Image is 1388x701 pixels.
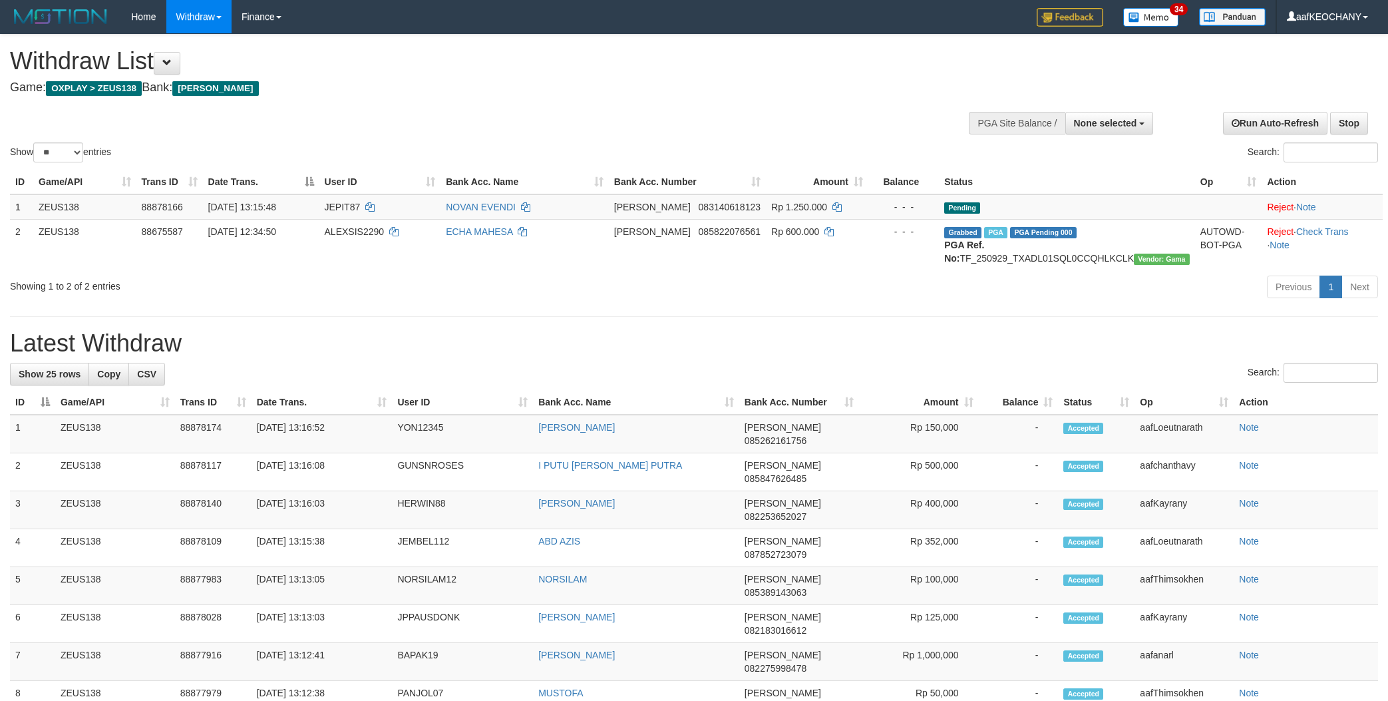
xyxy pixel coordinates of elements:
[175,529,252,567] td: 88878109
[771,226,819,237] span: Rp 600.000
[392,415,533,453] td: YON12345
[745,663,806,674] span: Copy 082275998478 to clipboard
[859,567,979,605] td: Rp 100,000
[142,202,183,212] span: 88878166
[979,567,1059,605] td: -
[446,202,516,212] a: NOVAN EVENDI
[538,612,615,622] a: [PERSON_NAME]
[392,390,533,415] th: User ID: activate to sort column ascending
[1170,3,1188,15] span: 34
[538,688,583,698] a: MUSTOFA
[979,529,1059,567] td: -
[208,202,276,212] span: [DATE] 13:15:48
[745,688,821,698] span: [PERSON_NAME]
[944,240,984,264] b: PGA Ref. No:
[745,650,821,660] span: [PERSON_NAME]
[1063,575,1103,586] span: Accepted
[984,227,1007,238] span: Marked by aafpengsreynich
[1319,276,1342,298] a: 1
[203,170,319,194] th: Date Trans.: activate to sort column descending
[252,453,393,491] td: [DATE] 13:16:08
[969,112,1065,134] div: PGA Site Balance /
[745,574,821,584] span: [PERSON_NAME]
[142,226,183,237] span: 88675587
[19,369,81,379] span: Show 25 rows
[446,226,512,237] a: ECHA MAHESA
[1063,499,1103,510] span: Accepted
[10,142,111,162] label: Show entries
[1134,415,1234,453] td: aafLoeutnarath
[1134,643,1234,681] td: aafanarl
[46,81,142,96] span: OXPLAY > ZEUS138
[939,170,1195,194] th: Status
[1284,142,1378,162] input: Search:
[1037,8,1103,27] img: Feedback.jpg
[55,491,175,529] td: ZEUS138
[745,435,806,446] span: Copy 085262161756 to clipboard
[1296,202,1316,212] a: Note
[1267,276,1320,298] a: Previous
[1134,390,1234,415] th: Op: activate to sort column ascending
[745,473,806,484] span: Copy 085847626485 to clipboard
[55,529,175,567] td: ZEUS138
[33,194,136,220] td: ZEUS138
[614,202,691,212] span: [PERSON_NAME]
[771,202,827,212] span: Rp 1.250.000
[55,390,175,415] th: Game/API: activate to sort column ascending
[739,390,859,415] th: Bank Acc. Number: activate to sort column ascending
[979,415,1059,453] td: -
[1248,363,1378,383] label: Search:
[538,536,580,547] a: ABD AZIS
[10,390,55,415] th: ID: activate to sort column descending
[1134,453,1234,491] td: aafchanthavy
[10,567,55,605] td: 5
[252,643,393,681] td: [DATE] 13:12:41
[10,605,55,643] td: 6
[1065,112,1154,134] button: None selected
[874,200,934,214] div: - - -
[325,202,361,212] span: JEPIT87
[252,415,393,453] td: [DATE] 13:16:52
[1195,170,1262,194] th: Op: activate to sort column ascending
[745,536,821,547] span: [PERSON_NAME]
[1123,8,1179,27] img: Button%20Memo.svg
[392,605,533,643] td: JPPAUSDONK
[10,491,55,529] td: 3
[175,453,252,491] td: 88878117
[175,491,252,529] td: 88878140
[745,625,806,636] span: Copy 082183016612 to clipboard
[10,363,89,385] a: Show 25 rows
[55,453,175,491] td: ZEUS138
[614,226,691,237] span: [PERSON_NAME]
[745,460,821,471] span: [PERSON_NAME]
[533,390,739,415] th: Bank Acc. Name: activate to sort column ascending
[939,219,1195,270] td: TF_250929_TXADL01SQL0CCQHLKCLK
[392,453,533,491] td: GUNSNROSES
[859,390,979,415] th: Amount: activate to sort column ascending
[699,226,761,237] span: Copy 085822076561 to clipboard
[745,511,806,522] span: Copy 082253652027 to clipboard
[319,170,441,194] th: User ID: activate to sort column ascending
[392,643,533,681] td: BAPAK19
[1248,142,1378,162] label: Search:
[175,415,252,453] td: 88878174
[1195,219,1262,270] td: AUTOWD-BOT-PGA
[538,574,587,584] a: NORSILAM
[1134,254,1190,265] span: Vendor URL: https://trx31.1velocity.biz
[1239,574,1259,584] a: Note
[1270,240,1290,250] a: Note
[745,549,806,560] span: Copy 087852723079 to clipboard
[175,390,252,415] th: Trans ID: activate to sort column ascending
[979,643,1059,681] td: -
[874,225,934,238] div: - - -
[10,330,1378,357] h1: Latest Withdraw
[172,81,258,96] span: [PERSON_NAME]
[1063,650,1103,662] span: Accepted
[10,170,33,194] th: ID
[1134,567,1234,605] td: aafThimsokhen
[10,81,912,95] h4: Game: Bank:
[175,567,252,605] td: 88877983
[745,498,821,509] span: [PERSON_NAME]
[88,363,129,385] a: Copy
[1239,612,1259,622] a: Note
